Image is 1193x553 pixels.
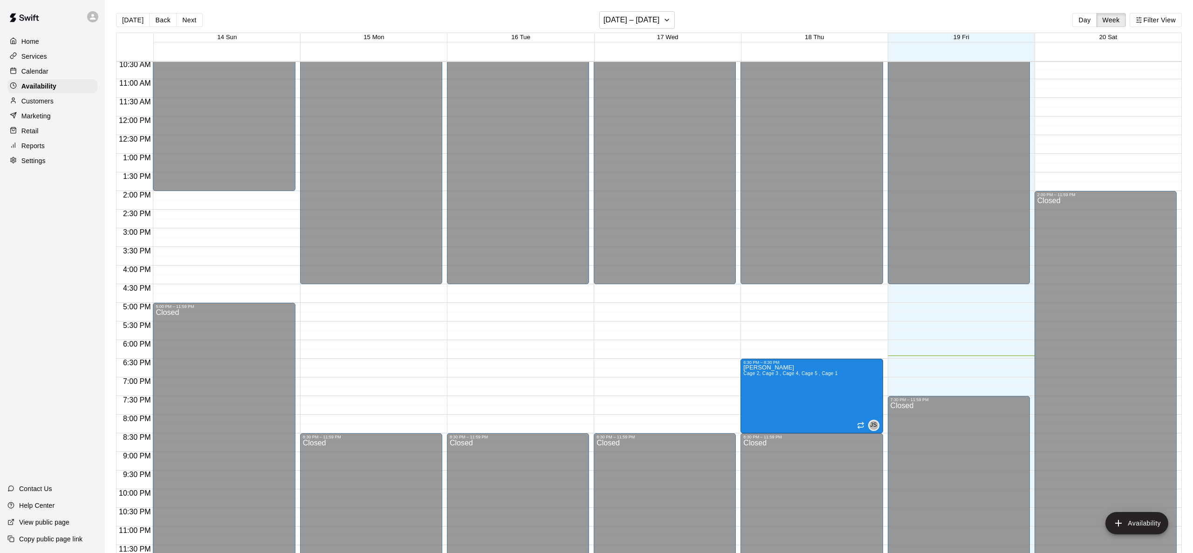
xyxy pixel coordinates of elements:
[7,139,97,153] a: Reports
[117,508,153,516] span: 10:30 PM
[117,79,153,87] span: 11:00 AM
[7,94,97,108] a: Customers
[149,13,177,27] button: Back
[450,435,586,439] div: 8:30 PM – 11:59 PM
[603,14,660,27] h6: [DATE] – [DATE]
[657,34,679,41] button: 17 Wed
[117,526,153,534] span: 11:00 PM
[19,518,69,527] p: View public page
[21,126,39,136] p: Retail
[1037,192,1174,197] div: 2:00 PM – 11:59 PM
[7,49,97,63] a: Services
[121,210,153,218] span: 2:30 PM
[121,172,153,180] span: 1:30 PM
[7,154,97,168] a: Settings
[117,98,153,106] span: 11:30 AM
[7,64,97,78] a: Calendar
[21,141,45,150] p: Reports
[743,360,880,365] div: 6:30 PM – 8:30 PM
[121,284,153,292] span: 4:30 PM
[1099,34,1118,41] button: 20 Sat
[21,96,54,106] p: Customers
[19,534,82,544] p: Copy public page link
[891,397,1027,402] div: 7:30 PM – 11:59 PM
[121,396,153,404] span: 7:30 PM
[21,67,48,76] p: Calendar
[511,34,530,41] button: 16 Tue
[21,156,46,165] p: Settings
[121,359,153,367] span: 6:30 PM
[740,359,883,433] div: 6:30 PM – 8:30 PM: Available
[121,228,153,236] span: 3:00 PM
[121,266,153,273] span: 4:00 PM
[121,321,153,329] span: 5:30 PM
[870,421,877,430] span: JS
[117,61,153,68] span: 10:30 AM
[596,435,733,439] div: 8:30 PM – 11:59 PM
[21,111,51,121] p: Marketing
[857,422,864,429] span: Recurring availability
[156,304,292,309] div: 5:00 PM – 11:59 PM
[116,13,150,27] button: [DATE]
[7,124,97,138] a: Retail
[363,34,384,41] button: 15 Mon
[121,340,153,348] span: 6:00 PM
[7,79,97,93] a: Availability
[7,34,97,48] a: Home
[303,435,439,439] div: 8:30 PM – 11:59 PM
[117,545,153,553] span: 11:30 PM
[1097,13,1126,27] button: Week
[868,420,879,431] div: Jake Schweitzer
[7,109,97,123] a: Marketing
[121,415,153,423] span: 8:00 PM
[121,247,153,255] span: 3:30 PM
[121,191,153,199] span: 2:00 PM
[953,34,969,41] button: 19 Fri
[121,471,153,478] span: 9:30 PM
[599,11,675,29] button: [DATE] – [DATE]
[121,452,153,460] span: 9:00 PM
[1105,512,1168,534] button: add
[21,82,56,91] p: Availability
[743,435,880,439] div: 8:30 PM – 11:59 PM
[1072,13,1097,27] button: Day
[19,484,52,493] p: Contact Us
[117,489,153,497] span: 10:00 PM
[19,501,55,510] p: Help Center
[21,52,47,61] p: Services
[117,135,153,143] span: 12:30 PM
[176,13,202,27] button: Next
[121,303,153,311] span: 5:00 PM
[1130,13,1182,27] button: Filter View
[21,37,39,46] p: Home
[743,371,837,376] span: Cage 2, Cage 3 , Cage 4, Cage 5 , Cage 1
[117,116,153,124] span: 12:00 PM
[121,377,153,385] span: 7:00 PM
[217,34,237,41] button: 14 Sun
[121,433,153,441] span: 8:30 PM
[805,34,824,41] button: 18 Thu
[121,154,153,162] span: 1:00 PM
